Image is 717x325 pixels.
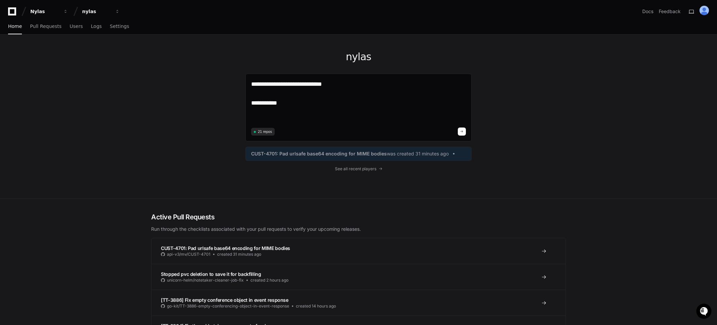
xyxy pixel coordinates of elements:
span: created 2 hours ago [250,278,288,283]
img: PlayerZero [7,7,20,20]
span: See all recent players [335,166,376,172]
span: unicorn-helm/notetaker-cleaner-job-fix [167,278,244,283]
div: nylas [82,8,111,15]
div: Welcome [7,27,123,38]
a: Pull Requests [30,19,61,34]
span: CUST-4701: Pad urlsafe base64 encoding for MIME bodies [161,245,290,251]
span: CUST-4701: Pad urlsafe base64 encoding for MIME bodies [251,150,387,157]
button: Start new chat [114,52,123,60]
button: nylas [79,5,123,17]
a: Powered byPylon [47,70,81,76]
img: 1736555170064-99ba0984-63c1-480f-8ee9-699278ef63ed [7,50,19,62]
div: Nylas [30,8,59,15]
span: Settings [110,24,129,28]
iframe: Open customer support [695,303,714,321]
span: [TT-3886] Fix empty conference object in event response [161,297,288,303]
a: Home [8,19,22,34]
span: created 14 hours ago [296,303,336,309]
a: Users [70,19,83,34]
a: Docs [642,8,653,15]
a: Settings [110,19,129,34]
span: Stopped pvc deletion to save it for backfilling [161,271,261,277]
h1: nylas [245,51,472,63]
span: Users [70,24,83,28]
span: Home [8,24,22,28]
a: [TT-3886] Fix empty conference object in event responsego-kit/TT-3886-empty-conferencing-object-i... [151,290,566,316]
a: CUST-4701: Pad urlsafe base64 encoding for MIME bodieswas created 31 minutes ago [251,150,466,157]
div: Start new chat [23,50,110,57]
span: Logs [91,24,102,28]
div: We're available if you need us! [23,57,85,62]
span: was created 31 minutes ago [387,150,449,157]
p: Run through the checklists associated with your pull requests to verify your upcoming releases. [151,226,566,232]
span: go-kit/TT-3886-empty-conferencing-object-in-event-response [167,303,289,309]
span: api-v3/mv/CUST-4701 [167,252,210,257]
a: CUST-4701: Pad urlsafe base64 encoding for MIME bodiesapi-v3/mv/CUST-4701created 31 minutes ago [151,238,566,264]
span: Pull Requests [30,24,61,28]
span: 21 repos [258,129,272,134]
a: See all recent players [245,166,472,172]
button: Nylas [28,5,71,17]
a: Logs [91,19,102,34]
span: Pylon [67,71,81,76]
button: Feedback [659,8,681,15]
h2: Active Pull Requests [151,212,566,222]
span: created 31 minutes ago [217,252,261,257]
a: Stopped pvc deletion to save it for backfillingunicorn-helm/notetaker-cleaner-job-fixcreated 2 ho... [151,264,566,290]
img: ALV-UjUTLTKDo2-V5vjG4wR1buipwogKm1wWuvNrTAMaancOL2w8d8XiYMyzUPCyapUwVg1DhQ_h_MBM3ufQigANgFbfgRVfo... [699,6,709,15]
